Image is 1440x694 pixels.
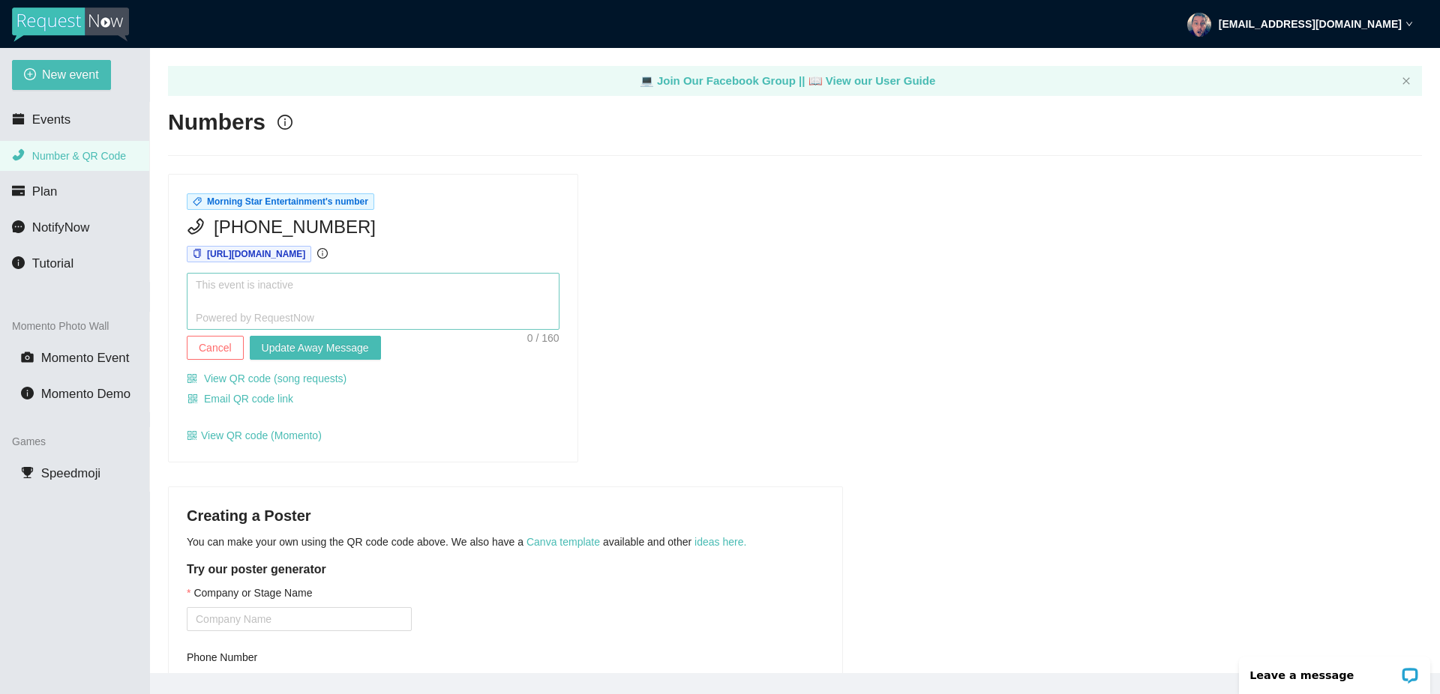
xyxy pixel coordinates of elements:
[187,672,412,694] div: [PHONE_NUMBER]
[187,534,824,550] p: You can make your own using the QR code code above. We also have a available and other
[193,249,202,258] span: copy
[12,60,111,90] button: plus-circleNew event
[21,466,34,479] span: trophy
[199,340,232,356] span: Cancel
[41,351,130,365] span: Momento Event
[21,351,34,363] span: camera
[214,213,376,241] span: [PHONE_NUMBER]
[42,65,99,84] span: New event
[187,585,312,601] label: Company or Stage Name
[187,336,244,360] button: Cancel
[193,197,202,206] span: tag
[32,184,58,199] span: Plan
[12,148,25,161] span: phone
[207,196,368,207] span: Morning Star Entertainment's number
[12,256,25,269] span: info-circle
[187,607,412,631] input: Company or Stage Name
[12,7,129,42] img: RequestNow
[32,256,73,271] span: Tutorial
[12,220,25,233] span: message
[187,373,197,384] span: qrcode
[1229,647,1440,694] iframe: LiveChat chat widget
[1219,18,1402,30] strong: [EMAIL_ADDRESS][DOMAIN_NAME]
[694,536,746,548] a: ideas here.
[41,466,100,480] span: Speedmoji
[250,336,381,360] button: Update Away Message
[1402,76,1411,86] button: close
[640,74,808,87] a: laptop Join Our Facebook Group ||
[187,429,322,441] a: qrcodeView QR code (Momento)
[21,387,34,399] span: info-circle
[187,387,294,411] button: qrcodeEmail QR code link
[187,561,824,579] h5: Try our poster generator
[12,184,25,197] span: credit-card
[1187,13,1211,37] img: a332a32cb14e38eb31be48e7c9f4ce3c
[277,115,292,130] span: info-circle
[640,74,654,87] span: laptop
[808,74,823,87] span: laptop
[526,536,600,548] a: Canva template
[262,340,369,356] span: Update Away Message
[32,220,89,235] span: NotifyNow
[32,112,70,127] span: Events
[168,107,265,138] h2: Numbers
[187,505,824,526] h4: Creating a Poster
[32,150,126,162] span: Number & QR Code
[207,249,305,259] span: [URL][DOMAIN_NAME]
[187,217,205,235] span: phone
[187,393,198,405] span: qrcode
[187,430,197,441] span: qrcode
[24,68,36,82] span: plus-circle
[187,649,412,666] div: Phone Number
[204,390,293,407] span: Email QR code link
[1405,20,1413,28] span: down
[41,387,130,401] span: Momento Demo
[187,372,346,384] a: qrcode View QR code (song requests)
[808,74,936,87] a: laptop View our User Guide
[12,112,25,125] span: calendar
[1402,76,1411,85] span: close
[317,248,328,259] span: info-circle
